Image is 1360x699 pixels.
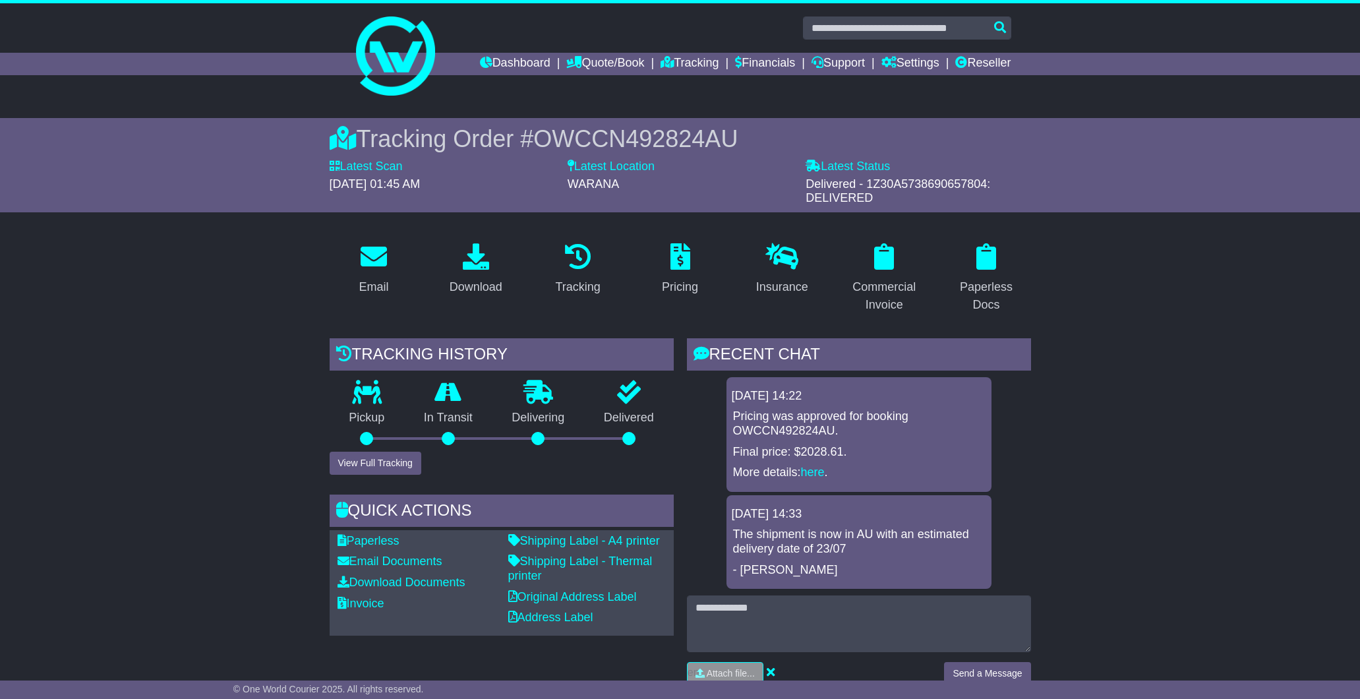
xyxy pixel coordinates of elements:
div: Tracking history [330,338,674,374]
p: More details: . [733,466,985,480]
a: Tracking [547,239,608,301]
a: Address Label [508,611,593,624]
div: [DATE] 14:33 [732,507,986,522]
p: Pickup [330,411,405,425]
a: Download [441,239,511,301]
a: Paperless Docs [942,239,1031,319]
a: Shipping Label - Thermal printer [508,555,653,582]
a: Email Documents [338,555,442,568]
p: Delivered [584,411,674,425]
label: Latest Status [806,160,890,174]
a: Download Documents [338,576,465,589]
div: Quick Actions [330,495,674,530]
p: Pricing was approved for booking OWCCN492824AU. [733,410,985,438]
a: here [801,466,825,479]
a: Reseller [955,53,1011,75]
a: Tracking [661,53,719,75]
div: Tracking Order # [330,125,1031,153]
p: In Transit [404,411,492,425]
span: © One World Courier 2025. All rights reserved. [233,684,424,694]
span: WARANA [568,177,619,191]
a: Invoice [338,597,384,610]
a: Commercial Invoice [840,239,929,319]
div: [DATE] 14:22 [732,389,986,404]
span: Delivered - 1Z30A5738690657804: DELIVERED [806,177,990,205]
a: Original Address Label [508,590,637,603]
label: Latest Location [568,160,655,174]
a: Shipping Label - A4 printer [508,534,660,547]
p: Final price: $2028.61. [733,445,985,460]
div: Insurance [756,278,808,296]
a: Paperless [338,534,399,547]
div: Download [450,278,502,296]
a: Pricing [653,239,707,301]
div: Commercial Invoice [848,278,920,314]
a: Insurance [748,239,817,301]
div: Paperless Docs [951,278,1022,314]
a: Email [350,239,397,301]
div: Email [359,278,388,296]
a: Support [812,53,865,75]
label: Latest Scan [330,160,403,174]
a: Dashboard [480,53,550,75]
span: [DATE] 01:45 AM [330,177,421,191]
p: Delivering [492,411,585,425]
p: The shipment is now in AU with an estimated delivery date of 23/07 [733,528,985,556]
div: Pricing [662,278,698,296]
p: - [PERSON_NAME] [733,563,985,578]
a: Quote/Book [566,53,644,75]
span: OWCCN492824AU [533,125,738,152]
a: Financials [735,53,795,75]
button: View Full Tracking [330,452,421,475]
div: RECENT CHAT [687,338,1031,374]
button: Send a Message [944,662,1030,685]
a: Settings [881,53,939,75]
div: Tracking [555,278,600,296]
